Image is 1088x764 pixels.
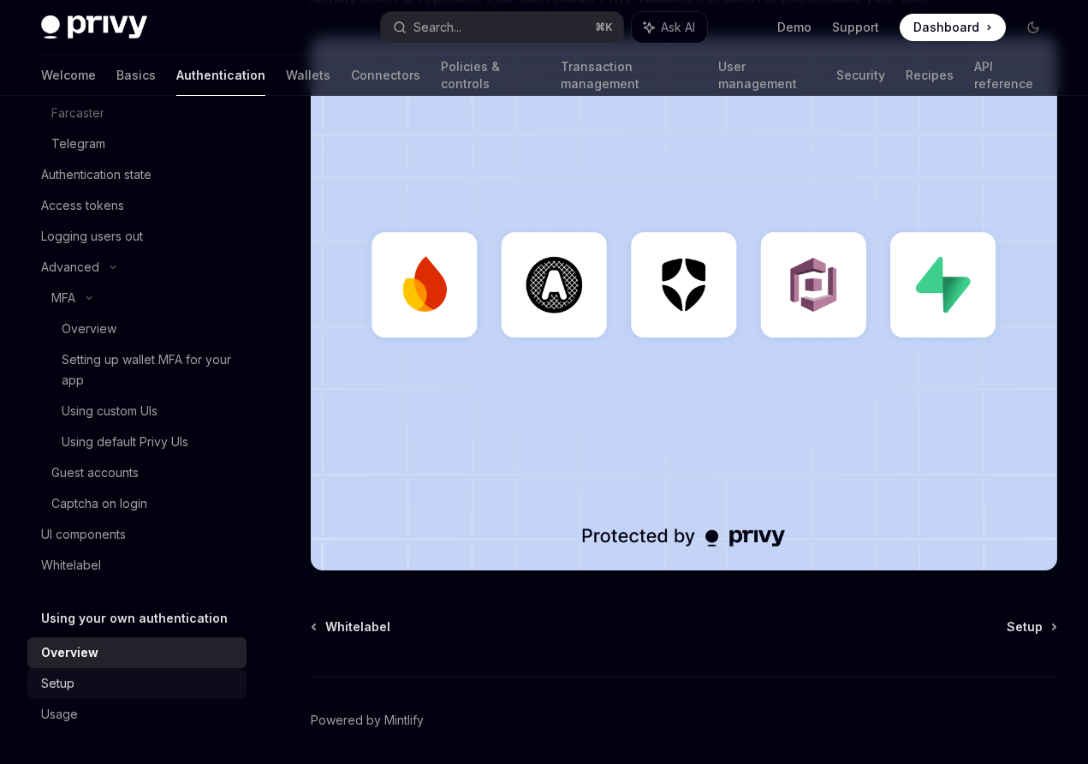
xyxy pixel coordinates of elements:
[351,55,420,96] a: Connectors
[41,704,78,725] div: Usage
[62,432,188,452] div: Using default Privy UIs
[286,55,330,96] a: Wallets
[51,288,75,308] div: MFA
[913,19,979,36] span: Dashboard
[906,55,954,96] a: Recipes
[832,19,879,36] a: Support
[1007,618,1055,636] a: Setup
[27,427,247,457] a: Using default Privy UIs
[51,134,105,154] div: Telegram
[41,642,98,663] div: Overview
[27,159,247,190] a: Authentication state
[836,55,885,96] a: Security
[27,668,247,699] a: Setup
[27,637,247,668] a: Overview
[595,21,613,34] span: ⌘ K
[661,19,695,36] span: Ask AI
[27,313,247,344] a: Overview
[777,19,812,36] a: Demo
[41,15,147,39] img: dark logo
[41,164,152,185] div: Authentication state
[41,195,124,216] div: Access tokens
[1007,618,1043,636] span: Setup
[974,55,1047,96] a: API reference
[312,618,390,636] a: Whitelabel
[27,128,247,159] a: Telegram
[718,55,816,96] a: User management
[381,12,623,43] button: Search...⌘K
[413,17,461,38] div: Search...
[325,618,390,636] span: Whitelabel
[1020,14,1047,41] button: Toggle dark mode
[51,463,139,483] div: Guest accounts
[62,401,158,421] div: Using custom UIs
[561,55,698,96] a: Transaction management
[27,221,247,252] a: Logging users out
[62,319,116,339] div: Overview
[176,55,265,96] a: Authentication
[41,555,101,576] div: Whitelabel
[27,550,247,581] a: Whitelabel
[441,55,540,96] a: Policies & controls
[27,488,247,519] a: Captcha on login
[116,55,156,96] a: Basics
[27,519,247,550] a: UI components
[27,344,247,396] a: Setting up wallet MFA for your app
[27,190,247,221] a: Access tokens
[41,524,126,545] div: UI components
[41,55,96,96] a: Welcome
[41,673,74,694] div: Setup
[27,396,247,427] a: Using custom UIs
[51,493,147,514] div: Captcha on login
[900,14,1006,41] a: Dashboard
[41,257,99,278] div: Advanced
[62,349,236,391] div: Setting up wallet MFA for your app
[632,12,707,43] button: Ask AI
[311,712,424,729] a: Powered by Mintlify
[41,226,143,247] div: Logging users out
[41,608,228,629] h5: Using your own authentication
[27,457,247,488] a: Guest accounts
[311,37,1057,570] img: JWT-based auth splash
[27,699,247,730] a: Usage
